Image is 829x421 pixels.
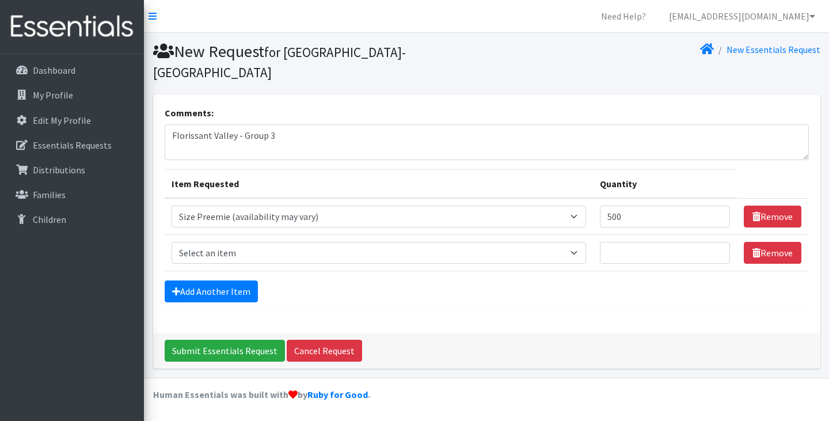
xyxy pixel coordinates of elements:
[153,389,370,400] strong: Human Essentials was built with by .
[33,115,91,126] p: Edit My Profile
[5,84,139,107] a: My Profile
[5,109,139,132] a: Edit My Profile
[33,89,73,101] p: My Profile
[165,106,214,120] label: Comments:
[5,59,139,82] a: Dashboard
[660,5,824,28] a: [EMAIL_ADDRESS][DOMAIN_NAME]
[153,41,482,81] h1: New Request
[5,208,139,231] a: Children
[5,183,139,206] a: Families
[5,7,139,46] img: HumanEssentials
[165,170,594,199] th: Item Requested
[744,242,801,264] a: Remove
[165,280,258,302] a: Add Another Item
[33,139,112,151] p: Essentials Requests
[592,5,655,28] a: Need Help?
[33,65,75,76] p: Dashboard
[33,214,66,225] p: Children
[5,134,139,157] a: Essentials Requests
[165,340,285,362] input: Submit Essentials Request
[33,189,66,200] p: Families
[727,44,820,55] a: New Essentials Request
[287,340,362,362] a: Cancel Request
[307,389,368,400] a: Ruby for Good
[744,206,801,227] a: Remove
[33,164,85,176] p: Distributions
[5,158,139,181] a: Distributions
[153,44,406,81] small: for [GEOGRAPHIC_DATA]-[GEOGRAPHIC_DATA]
[593,170,737,199] th: Quantity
